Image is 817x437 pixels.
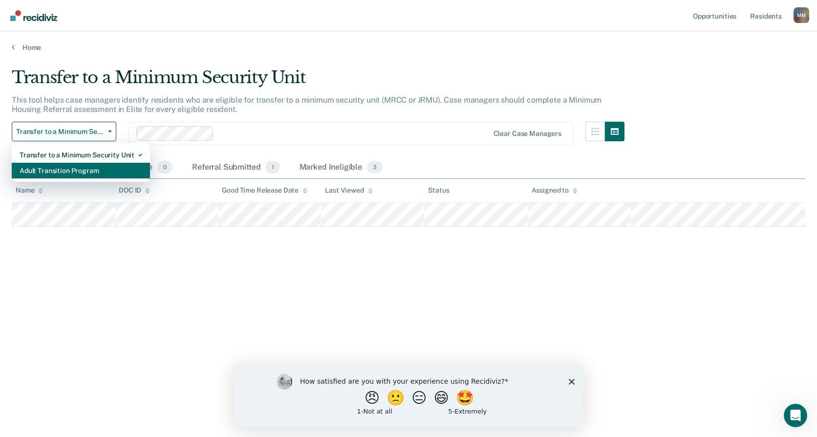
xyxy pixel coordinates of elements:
div: Transfer to a Minimum Security Unit [20,147,142,163]
div: M M [794,7,809,23]
img: Recidiviz [10,10,57,21]
iframe: Survey by Kim from Recidiviz [234,364,583,427]
div: Transfer to a Minimum Security Unit [12,67,624,95]
div: Marked Ineligible3 [298,157,385,178]
div: Name [16,186,43,195]
span: 0 [157,161,172,174]
span: 3 [367,161,383,174]
a: Home [12,43,805,52]
div: Last Viewed [325,186,372,195]
div: Adult Transition Program [20,163,142,178]
button: Transfer to a Minimum Security Unit [12,122,116,141]
div: Status [428,186,449,195]
iframe: Intercom live chat [784,404,807,427]
span: Transfer to a Minimum Security Unit [16,128,104,136]
div: Referral Submitted1 [190,157,281,178]
button: Profile dropdown button [794,7,809,23]
div: Good Time Release Date [222,186,307,195]
span: 1 [265,161,279,174]
div: DOC ID [119,186,150,195]
div: Assigned to [532,186,578,195]
p: This tool helps case managers identify residents who are eligible for transfer to a minimum secur... [12,95,602,114]
div: Clear case managers [494,130,561,138]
